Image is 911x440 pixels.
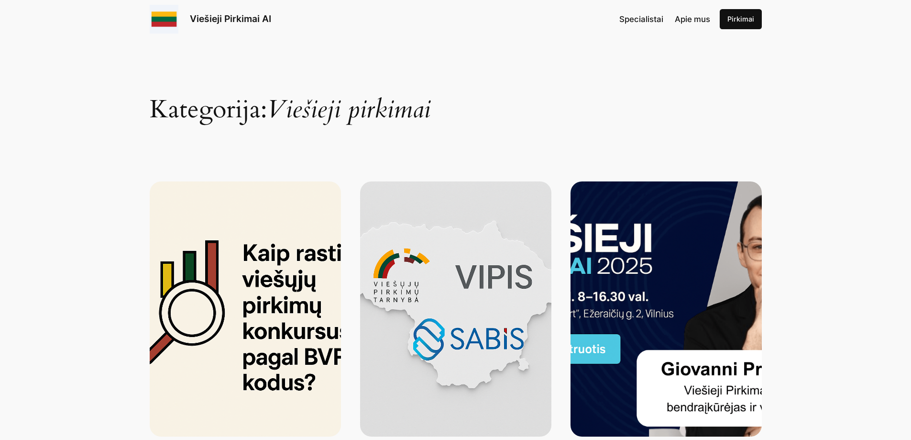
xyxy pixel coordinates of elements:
[571,181,762,437] img: Giovanni Proietta dalyvaus Verslo žinių viešųjų pirkimų konferencijoje
[619,13,710,25] nav: Navigation
[619,14,663,24] span: Specialistai
[360,181,551,437] img: VIPIS, CVP IS, SABIS: Kuo Skiriasi ir Kada Kurią Sistemą Naudoti?
[720,9,762,29] a: Pirkimai
[675,13,710,25] a: Apie mus
[267,92,430,126] span: Viešieji pirkimai
[190,13,271,24] a: Viešieji Pirkimai AI
[150,47,762,122] h1: Kategorija:
[675,14,710,24] span: Apie mus
[150,181,341,437] img: Kaip rasti viešųjų pirkimų konkursus pagal BVPŽ kodus?
[150,5,178,34] img: Viešieji pirkimai logo
[619,13,663,25] a: Specialistai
